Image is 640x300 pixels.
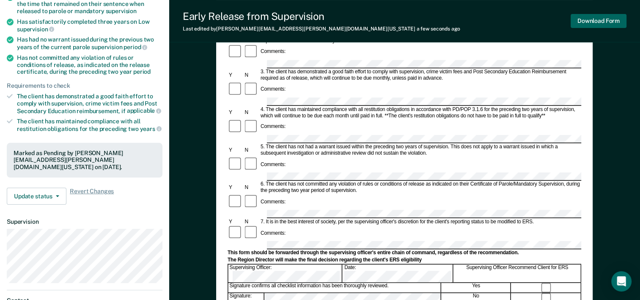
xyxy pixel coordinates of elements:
span: applicable [127,107,161,114]
span: a few seconds ago [417,26,460,32]
div: Has had no warrant issued during the previous two years of the current parole supervision [17,36,162,50]
div: 3. The client has demonstrated a good faith effort to comply with supervision, crime victim fees ... [259,69,581,81]
div: The client has maintained compliance with all restitution obligations for the preceding two [17,118,162,132]
div: Y [228,72,243,78]
div: 4. The client has maintained compliance with all restitution obligations in accordance with PD/PO... [259,106,581,119]
div: Comments: [259,230,287,236]
div: Marked as Pending by [PERSON_NAME][EMAIL_ADDRESS][PERSON_NAME][DOMAIN_NAME][US_STATE] on [DATE]. [14,150,156,171]
div: Last edited by [PERSON_NAME][EMAIL_ADDRESS][PERSON_NAME][DOMAIN_NAME][US_STATE] [183,26,460,32]
div: The Region Director will make the final decision regarding the client's ERS eligibility [228,257,581,263]
div: Date: [343,264,453,282]
div: Open Intercom Messenger [611,271,632,292]
div: Y [228,147,243,153]
span: years [140,125,162,132]
div: 6. The client has not committed any violation of rules or conditions of release as indicated on t... [259,181,581,194]
div: 5. The client has not had a warrant issued within the preceding two years of supervision. This do... [259,144,581,156]
div: Comments: [259,161,287,168]
div: Supervising Officer Recommend Client for ERS [454,264,581,282]
div: N [244,184,259,191]
div: Comments: [259,86,287,93]
button: Download Form [571,14,626,28]
span: period [133,68,151,75]
div: Yes [442,283,511,292]
button: Update status [7,188,66,205]
div: The client has demonstrated a good faith effort to comply with supervision, crime victim fees and... [17,93,162,114]
span: Revert Changes [70,188,114,205]
div: Has satisfactorily completed three years on Low [17,18,162,33]
div: 7. It is in the best interest of society, per the supervising officer's discretion for the client... [259,219,581,225]
div: Y [228,184,243,191]
div: Comments: [259,124,287,130]
div: Comments: [259,49,287,55]
div: N [244,72,259,78]
div: Has not committed any violation of rules or conditions of release, as indicated on the release ce... [17,54,162,75]
dt: Supervision [7,218,162,225]
div: N [244,147,259,153]
span: supervision [17,26,54,33]
div: Y [228,219,243,225]
div: N [244,109,259,116]
div: N [244,219,259,225]
div: Signature confirms all checklist information has been thoroughly reviewed. [228,283,441,292]
div: Comments: [259,199,287,205]
div: This form should be forwarded through the supervising officer's entire chain of command, regardle... [228,250,581,256]
span: period [124,44,147,50]
div: Supervising Officer: [228,264,343,282]
div: Early Release from Supervision [183,10,460,22]
div: Requirements to check [7,82,162,89]
div: Y [228,109,243,116]
span: supervision [106,8,137,14]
